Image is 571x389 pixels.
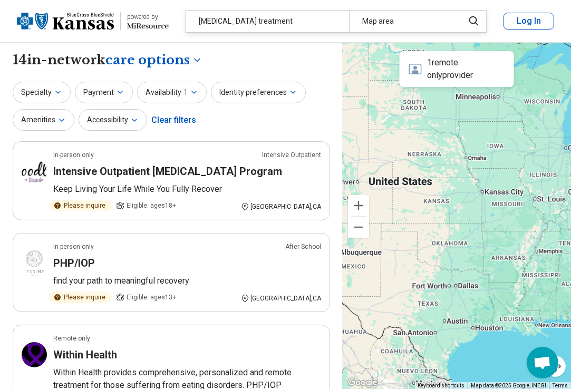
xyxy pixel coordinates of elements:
[211,82,306,103] button: Identity preferences
[13,109,74,131] button: Amenities
[105,51,190,69] span: care options
[127,12,169,22] div: powered by
[13,51,202,69] h1: 14 in-network
[241,294,321,303] div: [GEOGRAPHIC_DATA] , CA
[53,242,94,251] p: In-person only
[53,256,95,270] h3: PHP/IOP
[53,347,117,362] h3: Within Health
[241,202,321,211] div: [GEOGRAPHIC_DATA] , CA
[348,195,369,216] button: Zoom in
[53,183,321,196] p: Keep Living Your Life While You Fully Recover
[75,82,133,103] button: Payment
[127,201,176,210] span: Eligible: ages 18+
[186,11,349,32] div: [MEDICAL_DATA] treatment
[400,51,514,87] div: 1 remote only provider
[348,217,369,238] button: Zoom out
[79,109,147,131] button: Accessibility
[262,150,321,160] p: Intensive Outpatient
[137,82,207,103] button: Availability1
[17,8,114,34] img: Blue Cross Blue Shield Kansas
[504,13,554,30] button: Log In
[53,164,282,179] h3: Intensive Outpatient [MEDICAL_DATA] Program
[49,200,112,211] div: Please inquire
[53,150,94,160] p: In-person only
[105,51,202,69] button: Care options
[527,347,558,378] div: Open chat
[17,8,169,34] a: Blue Cross Blue Shield Kansaspowered by
[53,275,321,287] p: find your path to meaningful recovery
[127,293,176,302] span: Eligible: ages 13+
[471,383,546,388] span: Map data ©2025 Google, INEGI
[13,82,71,103] button: Specialty
[553,383,568,388] a: Terms (opens in new tab)
[151,108,196,133] div: Clear filters
[183,87,188,98] span: 1
[53,334,90,343] p: Remote only
[285,242,321,251] p: After School
[349,11,458,32] div: Map area
[49,291,112,303] div: Please inquire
